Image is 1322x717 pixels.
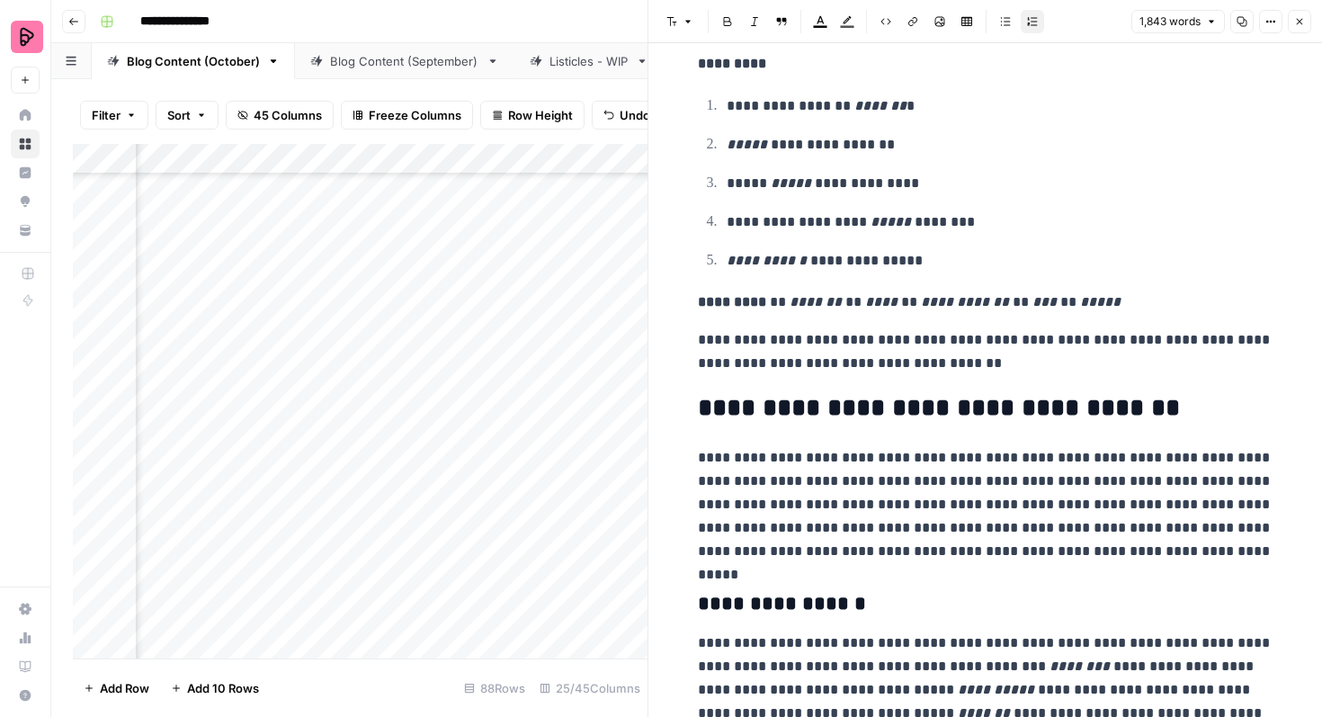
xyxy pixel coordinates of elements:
a: Your Data [11,216,40,245]
span: 1,843 words [1139,13,1201,30]
button: Workspace: Preply [11,14,40,59]
a: Blog Content (October) [92,43,295,79]
button: Freeze Columns [341,101,473,130]
a: Insights [11,158,40,187]
div: Blog Content (September) [330,52,479,70]
span: Freeze Columns [369,106,461,124]
button: 45 Columns [226,101,334,130]
div: Listicles - WIP [549,52,629,70]
div: Blog Content (October) [127,52,260,70]
span: Add 10 Rows [187,679,259,697]
span: Row Height [508,106,573,124]
span: Sort [167,106,191,124]
a: Learning Hub [11,652,40,681]
div: 25/45 Columns [532,674,648,703]
button: 1,843 words [1131,10,1225,33]
button: Undo [592,101,662,130]
a: Home [11,101,40,130]
span: Add Row [100,679,149,697]
div: 88 Rows [457,674,532,703]
a: Browse [11,130,40,158]
a: Opportunities [11,187,40,216]
a: Listicles - WIP [514,43,664,79]
span: Undo [620,106,650,124]
a: Blog Content (September) [295,43,514,79]
img: Preply Logo [11,21,43,53]
a: Settings [11,595,40,623]
button: Add Row [73,674,160,703]
span: 45 Columns [254,106,322,124]
button: Add 10 Rows [160,674,270,703]
button: Row Height [480,101,585,130]
span: Filter [92,106,121,124]
button: Help + Support [11,681,40,710]
a: Usage [11,623,40,652]
button: Filter [80,101,148,130]
button: Sort [156,101,219,130]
